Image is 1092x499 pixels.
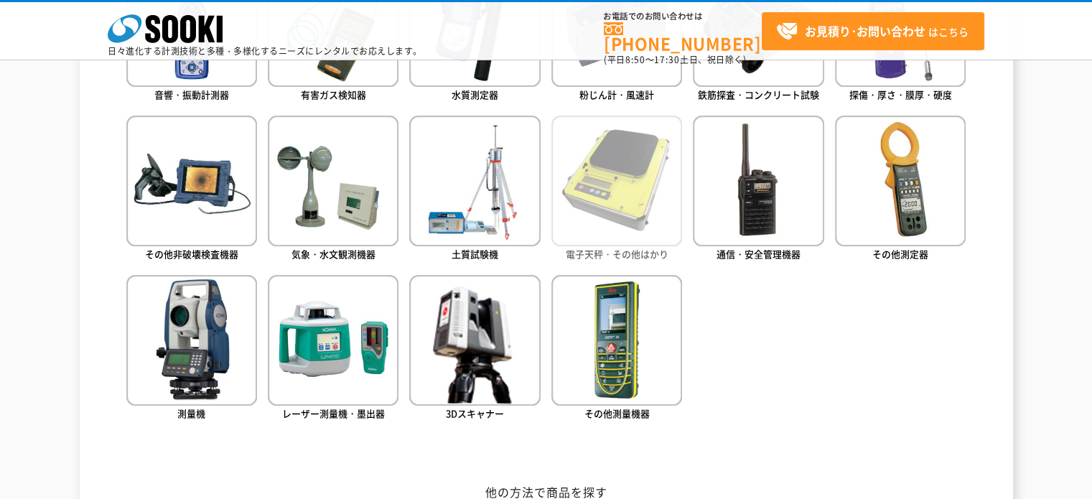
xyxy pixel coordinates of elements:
[177,406,205,420] span: 測量機
[409,275,540,424] a: 3Dスキャナー
[108,47,422,55] p: 日々進化する計測技術と多種・多様化するニーズにレンタルでお応えします。
[154,88,229,101] span: 音響・振動計測器
[625,53,645,66] span: 8:50
[409,275,540,406] img: 3Dスキャナー
[301,88,366,101] span: 有害ガス検知器
[693,116,823,264] a: 通信・安全管理機器
[551,275,682,406] img: その他測量機器
[452,88,498,101] span: 水質測定器
[126,116,257,264] a: その他非破壊検査機器
[604,22,762,52] a: [PHONE_NUMBER]
[268,116,398,264] a: 気象・水文観測機器
[291,247,375,261] span: 気象・水文観測機器
[551,116,682,246] img: 電子天秤・その他はかり
[849,88,952,101] span: 探傷・厚さ・膜厚・硬度
[717,247,801,261] span: 通信・安全管理機器
[126,275,257,406] img: 測量機
[282,406,385,420] span: レーザー測量機・墨出器
[268,275,398,406] img: レーザー測量機・墨出器
[654,53,680,66] span: 17:30
[835,116,966,246] img: その他測定器
[604,12,762,21] span: お電話でのお問い合わせは
[693,116,823,246] img: 通信・安全管理機器
[126,275,257,424] a: 測量機
[566,247,668,261] span: 電子天秤・その他はかり
[409,116,540,264] a: 土質試験機
[126,116,257,246] img: その他非破壊検査機器
[145,247,238,261] span: その他非破壊検査機器
[579,88,654,101] span: 粉じん計・風速計
[551,116,682,264] a: 電子天秤・その他はかり
[446,406,504,420] span: 3Dスキャナー
[698,88,819,101] span: 鉄筋探査・コンクリート試験
[551,275,682,424] a: その他測量機器
[872,247,928,261] span: その他測定器
[835,116,966,264] a: その他測定器
[762,12,984,50] a: お見積り･お問い合わせはこちら
[268,275,398,424] a: レーザー測量機・墨出器
[268,116,398,246] img: 気象・水文観測機器
[409,116,540,246] img: 土質試験機
[805,22,925,39] strong: お見積り･お問い合わせ
[776,21,969,42] span: はこちら
[584,406,650,420] span: その他測量機器
[452,247,498,261] span: 土質試験機
[604,53,746,66] span: (平日 ～ 土日、祝日除く)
